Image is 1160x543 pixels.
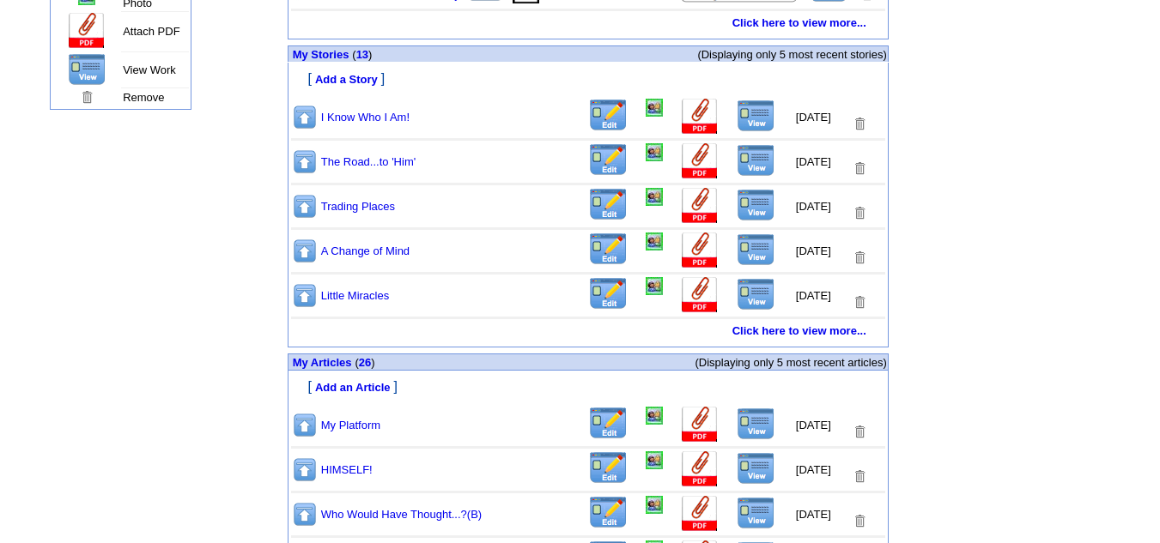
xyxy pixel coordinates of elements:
[292,104,318,130] img: Move to top
[292,282,318,309] img: Move to top
[293,355,352,369] a: My Articles
[588,451,629,485] img: Edit this Title
[359,356,371,369] a: 26
[796,419,831,431] font: [DATE]
[585,39,591,45] img: shim.gif
[293,356,352,369] font: My Articles
[123,25,179,38] font: Attach PDF
[289,396,295,402] img: shim.gif
[588,143,629,177] img: Edit this Title
[732,16,866,29] a: Click here to view more...
[123,63,176,76] font: View Work
[796,244,831,257] font: [DATE]
[356,48,368,61] a: 13
[588,99,629,132] img: Edit this Title
[321,508,482,521] a: Who Would Have Thought...?(B)
[68,53,106,86] img: View this Page
[796,200,831,213] font: [DATE]
[646,451,663,469] img: Add/Remove Photo
[585,347,591,353] img: shim.gif
[474,48,887,61] p: (Displaying only 5 most recent stories)
[680,99,720,136] img: Add Attachment (PDF or .DOC)
[737,407,775,440] img: View this Title
[680,143,720,180] img: Add Attachment (PDF or .DOC)
[852,116,867,132] img: Removes this Title
[737,497,775,529] img: View this Title
[321,463,373,476] a: HIMSELF!
[737,452,775,485] img: View this Title
[796,111,831,124] font: [DATE]
[292,193,318,220] img: Move to top
[796,463,831,476] font: [DATE]
[737,144,775,177] img: View this Title
[67,13,106,50] img: Add Attachment
[646,188,663,206] img: Add/Remove Photo
[646,496,663,514] img: Add/Remove Photo
[289,371,295,377] img: shim.gif
[680,496,720,533] img: Add Attachment (PDF or .DOC)
[680,277,720,314] img: Add Attachment (PDF or .DOC)
[321,111,410,124] a: I Know Who I Am!
[289,63,295,69] img: shim.gif
[355,356,358,369] span: (
[588,188,629,221] img: Edit this Title
[852,205,867,221] img: Removes this Title
[321,200,395,213] a: Trading Places
[588,277,629,311] img: Edit this Title
[852,250,867,266] img: Removes this Title
[852,513,867,529] img: Removes this Title
[646,232,663,250] img: Add/Remove Photo
[732,324,866,337] a: Click here to view more...
[315,71,378,86] a: Add a Story
[796,508,831,521] font: [DATE]
[292,238,318,264] img: Move to top
[737,278,775,311] img: View this Title
[852,160,867,177] img: Removes this Title
[381,71,385,86] font: ]
[315,381,391,394] font: Add an Article
[292,501,318,528] img: Move to top
[680,407,720,443] img: Add Attachment (PDF or .DOC)
[796,289,831,302] font: [DATE]
[321,155,416,168] a: The Road...to 'Him'
[588,232,629,266] img: Edit this Title
[796,155,831,168] font: [DATE]
[394,379,398,394] font: ]
[315,379,391,394] a: Add an Article
[352,48,355,61] span: (
[321,289,389,302] a: Little Miracles
[646,277,663,295] img: Add/Remove Photo
[737,100,775,132] img: View this Title
[292,456,318,483] img: Move to top
[368,48,372,61] span: )
[737,189,775,221] img: View this Title
[315,73,378,86] font: Add a Story
[695,356,887,369] span: (Displaying only 5 most recent articles)
[79,89,94,106] img: Remove this Page
[588,496,629,529] img: Edit this Title
[680,451,720,488] img: Add Attachment (PDF or .DOC)
[646,407,663,425] img: Add/Remove Photo
[737,233,775,266] img: View this Title
[293,48,349,61] a: My Stories
[680,232,720,269] img: Add Attachment (PDF or .DOC)
[307,71,311,86] font: [
[123,91,164,104] font: Remove
[852,468,867,485] img: Removes this Title
[289,32,295,38] img: shim.gif
[646,143,663,161] img: Add/Remove Photo
[680,188,720,225] img: Add Attachment (PDF or .DOC)
[852,424,867,440] img: Removes this Title
[852,294,867,311] img: Removes this Title
[588,407,629,440] img: Edit this Title
[292,412,318,438] img: Move to top
[292,148,318,175] img: Move to top
[289,88,295,94] img: shim.gif
[321,244,410,257] a: A Change of Mind
[307,379,311,394] font: [
[321,419,380,431] a: My Platform
[371,356,374,369] span: )
[646,99,663,117] img: Add/Remove Photo
[289,340,295,346] img: shim.gif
